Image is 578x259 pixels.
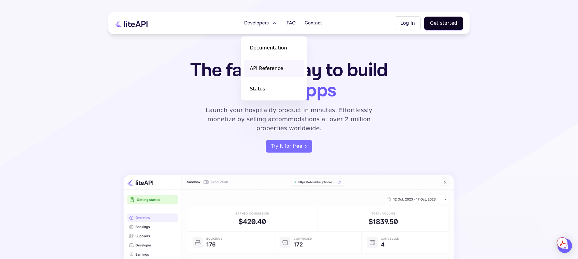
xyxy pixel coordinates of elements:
[199,106,379,133] p: Launch your hospitality product in minutes. Effortlessly monetize by selling accommodations at ov...
[301,17,326,29] a: Contact
[287,20,296,27] span: FAQ
[244,81,304,97] a: Status
[244,39,304,56] a: Documentation
[250,44,287,52] span: Documentation
[250,65,283,72] span: API Reference
[244,20,269,27] span: Developers
[395,16,421,30] button: Log in
[250,85,265,93] span: Status
[305,20,322,27] span: Contact
[266,140,312,153] a: register
[241,17,281,29] button: Developers
[424,17,463,30] button: Get started
[283,17,299,29] a: FAQ
[171,60,407,101] h1: The fastest way to build
[244,60,304,77] a: API Reference
[266,140,312,153] button: Try it for free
